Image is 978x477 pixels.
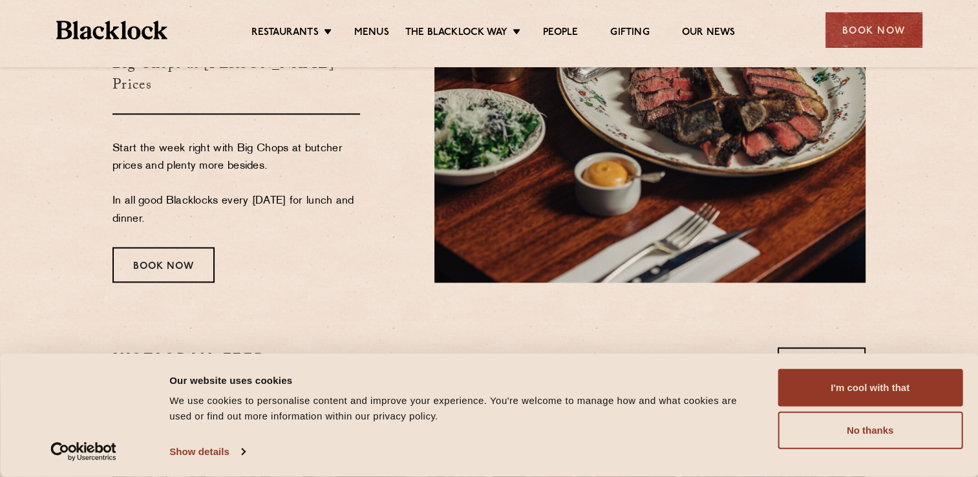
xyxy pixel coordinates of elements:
[682,26,736,41] a: Our News
[112,140,360,228] p: Start the week right with Big Chops at butcher prices and plenty more besides. In all good Blackl...
[354,26,389,41] a: Menus
[543,26,578,41] a: People
[169,372,749,388] div: Our website uses cookies
[405,26,507,41] a: The Blacklock Way
[778,369,962,407] button: I'm cool with that
[112,349,266,381] h2: Instagram Feed
[778,347,866,383] a: Follow Us
[112,247,215,282] div: Book Now
[610,26,649,41] a: Gifting
[825,12,922,48] div: Book Now
[169,442,244,461] a: Show details
[251,26,319,41] a: Restaurants
[169,393,749,424] div: We use cookies to personalise content and improve your experience. You're welcome to manage how a...
[778,412,962,449] button: No thanks
[27,442,140,461] a: Usercentrics Cookiebot - opens in a new window
[112,35,360,114] h3: Big Chops at [PERSON_NAME] Prices
[56,21,168,39] img: BL_Textured_Logo-footer-cropped.svg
